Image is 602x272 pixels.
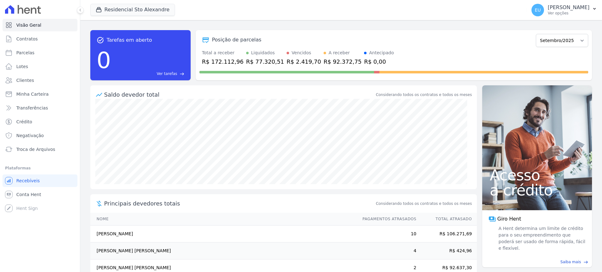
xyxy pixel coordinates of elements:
[324,57,362,66] div: R$ 92.372,75
[3,174,77,187] a: Recebíveis
[356,226,417,243] td: 10
[16,91,49,97] span: Minha Carteira
[16,178,40,184] span: Recebíveis
[584,260,588,264] span: east
[486,259,588,265] a: Saiba mais east
[16,119,32,125] span: Crédito
[104,90,375,99] div: Saldo devedor total
[16,77,34,83] span: Clientes
[292,50,311,56] div: Vencidos
[16,105,48,111] span: Transferências
[16,146,55,152] span: Troca de Arquivos
[246,57,284,66] div: R$ 77.320,51
[3,88,77,100] a: Minha Carteira
[16,36,38,42] span: Contratos
[90,226,356,243] td: [PERSON_NAME]
[90,213,356,226] th: Nome
[490,168,584,183] span: Acesso
[287,57,321,66] div: R$ 2.419,70
[376,92,472,98] div: Considerando todos os contratos e todos os meses
[251,50,275,56] div: Liquidados
[497,215,521,223] span: Giro Hent
[16,191,41,198] span: Conta Hent
[107,36,152,44] span: Tarefas em aberto
[356,243,417,259] td: 4
[16,22,41,28] span: Visão Geral
[526,1,602,19] button: EU [PERSON_NAME] Ver opções
[16,132,44,139] span: Negativação
[3,46,77,59] a: Parcelas
[3,19,77,31] a: Visão Geral
[3,60,77,73] a: Lotes
[202,50,244,56] div: Total a receber
[202,57,244,66] div: R$ 172.112,96
[16,50,34,56] span: Parcelas
[90,4,175,16] button: Residencial Sto Alexandre
[548,4,589,11] p: [PERSON_NAME]
[535,8,541,12] span: EU
[560,259,581,265] span: Saiba mais
[97,36,104,44] span: task_alt
[3,143,77,156] a: Troca de Arquivos
[3,33,77,45] a: Contratos
[329,50,350,56] div: A receber
[548,11,589,16] p: Ver opções
[157,71,177,77] span: Ver tarefas
[212,36,261,44] div: Posição de parcelas
[3,115,77,128] a: Crédito
[180,72,184,76] span: east
[3,74,77,87] a: Clientes
[417,226,477,243] td: R$ 106.271,69
[90,243,356,259] td: [PERSON_NAME] [PERSON_NAME]
[376,201,472,206] span: Considerando todos os contratos e todos os meses
[356,213,417,226] th: Pagamentos Atrasados
[114,71,184,77] a: Ver tarefas east
[417,213,477,226] th: Total Atrasado
[364,57,394,66] div: R$ 0,00
[3,129,77,142] a: Negativação
[16,63,28,70] span: Lotes
[97,44,111,77] div: 0
[104,199,375,208] span: Principais devedores totais
[3,102,77,114] a: Transferências
[417,243,477,259] td: R$ 424,96
[3,188,77,201] a: Conta Hent
[490,183,584,198] span: a crédito
[5,164,75,172] div: Plataformas
[369,50,394,56] div: Antecipado
[497,225,586,252] span: A Hent determina um limite de crédito para o seu empreendimento que poderá ser usado de forma ráp...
